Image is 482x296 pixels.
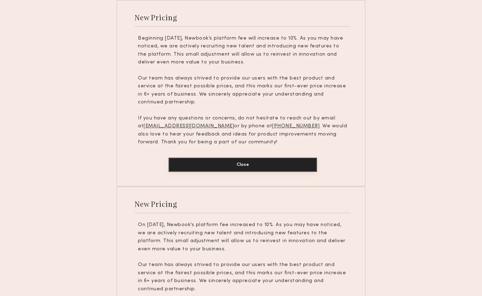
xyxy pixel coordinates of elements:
[138,221,347,253] p: On [DATE], Newbook’s platform fee increased to 10%. As you may have noticed, we are actively recr...
[135,12,177,22] div: New Pricing
[135,199,177,209] div: New Pricing
[272,124,320,128] u: [PHONE_NUMBER]
[138,261,347,293] p: Our team has always strived to provide our users with the best product and service at the fairest...
[138,114,347,147] p: If you have any questions or concerns, do not hesitate to reach out by email at or by phone at . ...
[169,158,317,172] button: Close
[138,35,347,67] p: Beginning [DATE], Newbook’s platform fee will increase to 10%. As you may have noticed, we are ac...
[138,75,347,107] p: Our team has always strived to provide our users with the best product and service at the fairest...
[144,124,234,128] u: [EMAIL_ADDRESS][DOMAIN_NAME]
